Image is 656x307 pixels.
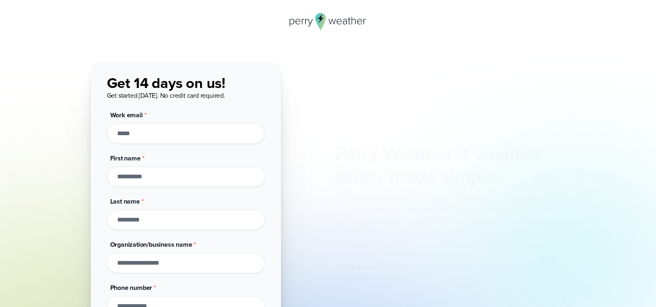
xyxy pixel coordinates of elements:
span: Get started [DATE]. No credit card required. [107,91,225,100]
span: Get 14 days on us! [107,72,225,94]
span: Phone number [110,283,153,292]
span: First name [110,153,141,163]
span: Organization/business name [110,240,192,249]
span: Last name [110,197,140,206]
span: Work email [110,110,143,120]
